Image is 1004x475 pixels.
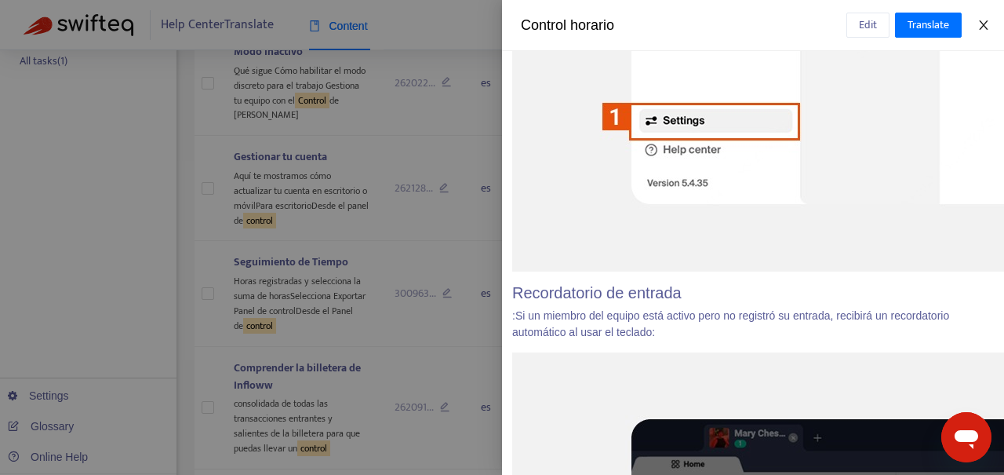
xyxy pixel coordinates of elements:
[846,13,889,38] button: Edit
[977,19,990,31] span: close
[521,15,846,36] div: Control horario
[941,412,991,462] iframe: Button to launch messaging window
[908,16,949,34] span: Translate
[973,18,995,33] button: Close
[859,16,877,34] span: Edit
[895,13,962,38] button: Translate
[512,308,977,341] p: :Si un miembro del equipo está activo pero no registró su entrada, recibirá un recordatorio autom...
[512,283,977,302] h2: Recordatorio de entrada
